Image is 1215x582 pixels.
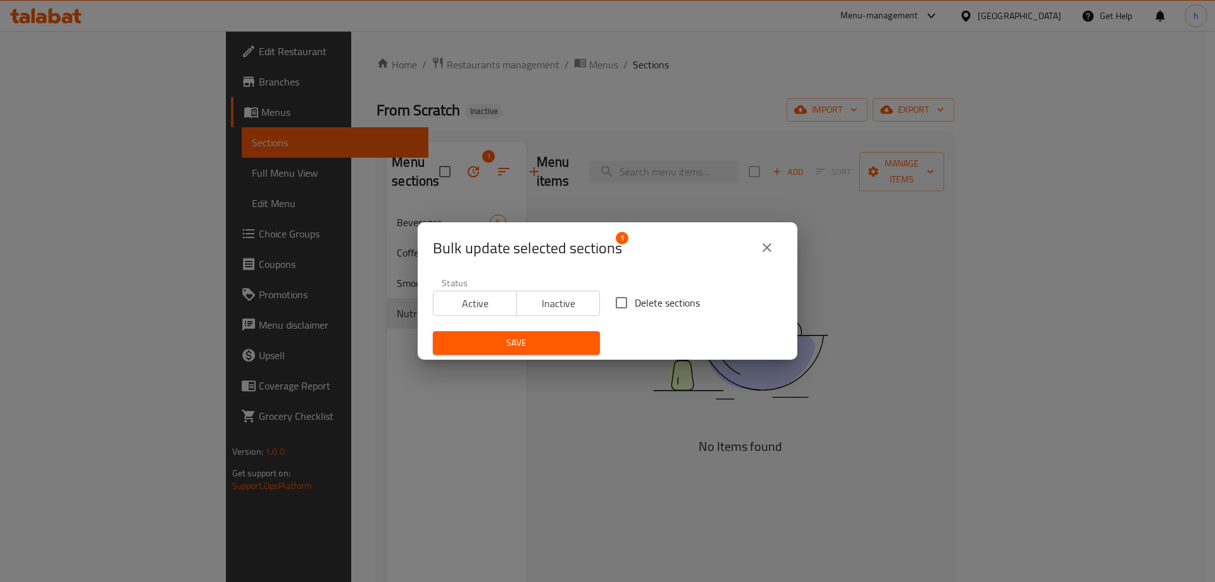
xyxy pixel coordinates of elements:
span: 1 [616,232,628,244]
span: Delete sections [635,295,700,310]
span: Save [443,335,590,351]
button: Inactive [516,291,601,316]
span: Inactive [522,294,595,313]
button: close [752,232,782,263]
button: Active [433,291,517,316]
span: Active [439,294,512,313]
span: Selected section count [433,238,622,258]
button: Save [433,331,600,355]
